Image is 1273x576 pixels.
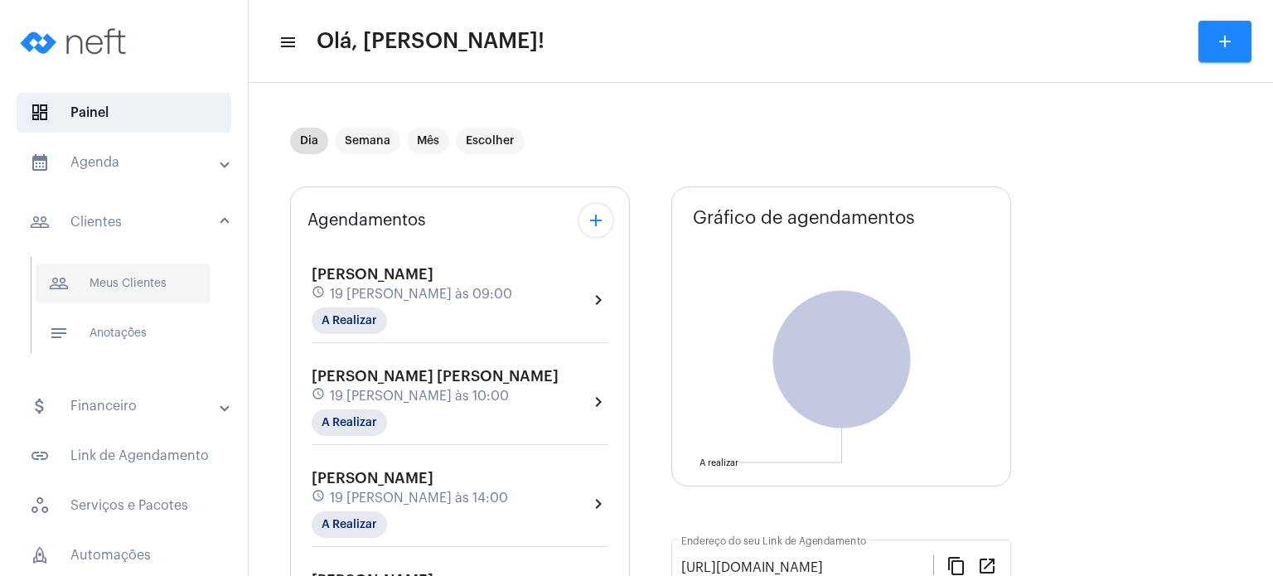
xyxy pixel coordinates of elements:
[30,396,221,416] mat-panel-title: Financeiro
[30,152,221,172] mat-panel-title: Agenda
[330,389,509,404] span: 19 [PERSON_NAME] às 10:00
[1215,31,1235,51] mat-icon: add
[312,267,433,282] span: [PERSON_NAME]
[10,196,248,249] mat-expansion-panel-header: sidenav iconClientes
[30,152,50,172] mat-icon: sidenav icon
[30,212,221,232] mat-panel-title: Clientes
[17,535,231,575] span: Automações
[681,560,933,575] input: Link
[30,103,50,123] span: sidenav icon
[330,491,508,506] span: 19 [PERSON_NAME] às 14:00
[312,511,387,538] mat-chip: A Realizar
[13,8,138,75] img: logo-neft-novo-2.png
[407,128,449,154] mat-chip: Mês
[588,392,608,412] mat-icon: chevron_right
[30,545,50,565] span: sidenav icon
[278,32,295,52] mat-icon: sidenav icon
[946,555,966,575] mat-icon: content_copy
[977,555,997,575] mat-icon: open_in_new
[335,128,400,154] mat-chip: Semana
[312,409,387,436] mat-chip: A Realizar
[693,208,915,228] span: Gráfico de agendamentos
[10,386,248,426] mat-expansion-panel-header: sidenav iconFinanceiro
[312,489,327,507] mat-icon: schedule
[36,264,211,303] span: Meus Clientes
[30,212,50,232] mat-icon: sidenav icon
[30,446,50,466] mat-icon: sidenav icon
[312,471,433,486] span: [PERSON_NAME]
[456,128,525,154] mat-chip: Escolher
[30,396,50,416] mat-icon: sidenav icon
[586,211,606,230] mat-icon: add
[49,323,69,343] mat-icon: sidenav icon
[17,93,231,133] span: Painel
[699,458,738,467] text: A realizar
[312,387,327,405] mat-icon: schedule
[290,128,328,154] mat-chip: Dia
[312,369,559,384] span: [PERSON_NAME] [PERSON_NAME]
[10,143,248,182] mat-expansion-panel-header: sidenav iconAgenda
[30,496,50,515] span: sidenav icon
[312,307,387,334] mat-chip: A Realizar
[317,28,545,55] span: Olá, [PERSON_NAME]!
[588,290,608,310] mat-icon: chevron_right
[49,273,69,293] mat-icon: sidenav icon
[588,494,608,514] mat-icon: chevron_right
[312,285,327,303] mat-icon: schedule
[307,211,426,230] span: Agendamentos
[330,287,512,302] span: 19 [PERSON_NAME] às 09:00
[36,313,211,353] span: Anotações
[17,486,231,525] span: Serviços e Pacotes
[17,436,231,476] span: Link de Agendamento
[10,249,248,376] div: sidenav iconClientes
